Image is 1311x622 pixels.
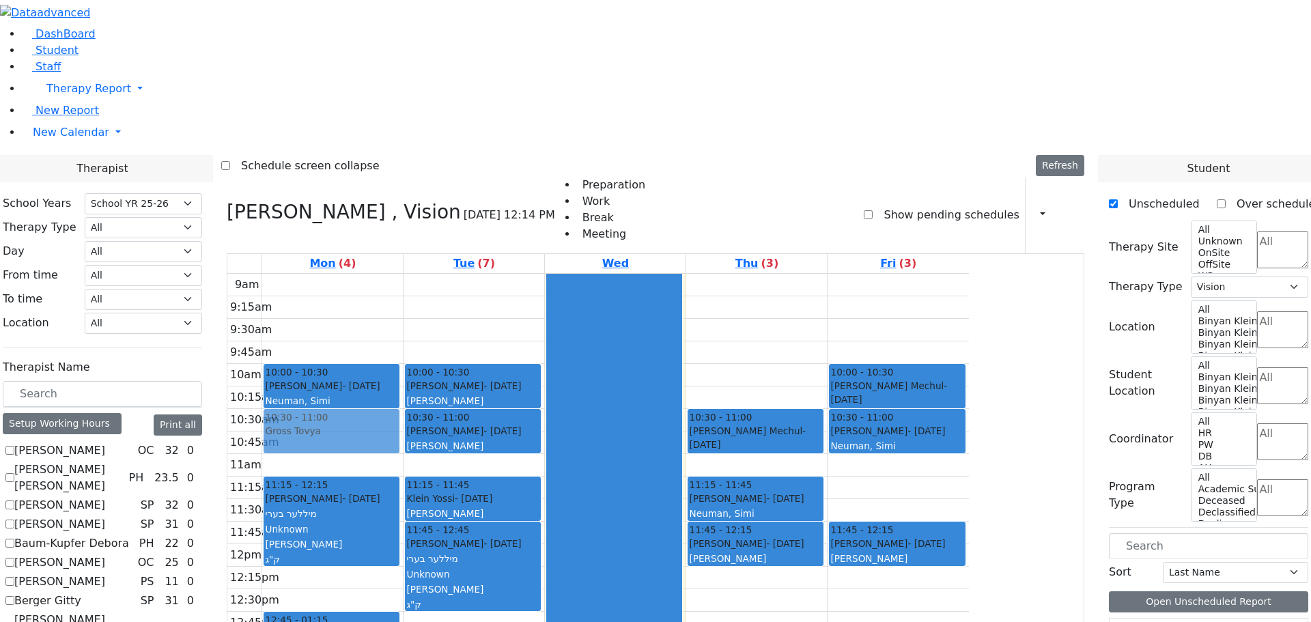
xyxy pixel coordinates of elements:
[265,507,398,520] div: מיללער בערי
[477,255,495,272] label: (7)
[577,226,645,242] li: Meeting
[265,522,398,536] div: Unknown
[1109,591,1308,612] button: Open Unscheduled Report
[1197,416,1249,427] option: All
[227,592,282,608] div: 12:30pm
[1197,439,1249,451] option: PW
[830,439,963,453] div: Neuman, Simi
[184,516,197,533] div: 0
[1197,518,1249,530] option: Declines
[3,195,71,212] label: School Years
[406,424,539,438] div: [PERSON_NAME]
[184,593,197,609] div: 0
[14,442,105,459] label: [PERSON_NAME]
[877,254,919,273] a: August 22, 2025
[577,210,645,226] li: Break
[14,554,105,571] label: [PERSON_NAME]
[1257,231,1308,268] textarea: Search
[1076,204,1084,226] div: Delete
[265,424,398,438] div: Gross Tovya
[227,434,282,451] div: 10:45am
[1052,203,1058,227] div: Report
[265,394,398,408] div: Neuman, Simi
[830,365,893,379] span: 10:00 - 10:30
[22,119,1311,146] a: New Calendar
[184,470,197,486] div: 0
[227,344,274,361] div: 9:45am
[483,538,521,549] span: - [DATE]
[227,299,274,315] div: 9:15am
[689,478,752,492] span: 11:15 - 11:45
[265,552,398,566] div: ק"ג
[1197,495,1249,507] option: Deceased
[1197,360,1249,371] option: All
[135,497,160,513] div: SP
[132,442,160,459] div: OC
[134,535,160,552] div: PH
[162,442,181,459] div: 32
[1197,507,1249,518] option: Declassified
[227,479,282,496] div: 11:15am
[227,201,461,224] h3: [PERSON_NAME] , Vision
[184,554,197,571] div: 0
[1197,224,1249,236] option: All
[1109,564,1131,580] label: Sort
[3,243,25,259] label: Day
[36,44,79,57] span: Student
[406,537,539,550] div: [PERSON_NAME]
[689,492,822,505] div: [PERSON_NAME]
[342,380,380,391] span: - [DATE]
[406,523,469,537] span: 11:45 - 12:45
[406,507,539,520] div: [PERSON_NAME]
[22,75,1311,102] a: Therapy Report
[1197,427,1249,439] option: HR
[689,410,752,424] span: 10:30 - 11:00
[339,255,356,272] label: (4)
[227,367,264,383] div: 10am
[36,104,99,117] span: New Report
[907,538,945,549] span: - [DATE]
[227,412,282,428] div: 10:30am
[689,537,822,550] div: [PERSON_NAME]
[227,502,282,518] div: 11:30am
[162,497,181,513] div: 32
[132,554,160,571] div: OC
[689,523,752,537] span: 11:45 - 12:15
[830,537,963,550] div: [PERSON_NAME]
[76,160,128,177] span: Therapist
[265,492,398,505] div: [PERSON_NAME]
[873,204,1019,226] label: Show pending schedules
[830,552,963,565] div: [PERSON_NAME]
[1109,479,1183,511] label: Program Type
[184,574,197,590] div: 0
[1197,383,1249,395] option: Binyan Klein 4
[184,497,197,513] div: 0
[1109,239,1179,255] label: Therapy Site
[152,470,182,486] div: 23.5
[1064,203,1071,227] div: Setup
[451,254,498,273] a: August 19, 2025
[1197,462,1249,474] option: AH
[1197,483,1249,495] option: Academic Support
[1109,431,1173,447] label: Coordinator
[483,380,521,391] span: - [DATE]
[33,126,109,139] span: New Calendar
[830,410,893,424] span: 10:30 - 11:00
[342,493,380,504] span: - [DATE]
[3,267,58,283] label: From time
[184,535,197,552] div: 0
[265,379,398,393] div: [PERSON_NAME]
[1036,155,1084,176] button: Refresh
[689,552,822,565] div: [PERSON_NAME]
[227,547,264,563] div: 12pm
[162,574,181,590] div: 11
[227,457,264,473] div: 11am
[483,425,521,436] span: - [DATE]
[227,569,282,586] div: 12:15pm
[3,219,76,236] label: Therapy Type
[899,255,916,272] label: (3)
[227,322,274,338] div: 9:30am
[22,60,61,73] a: Staff
[14,535,129,552] label: Baum-Kupfer Debora
[406,365,469,379] span: 10:00 - 10:30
